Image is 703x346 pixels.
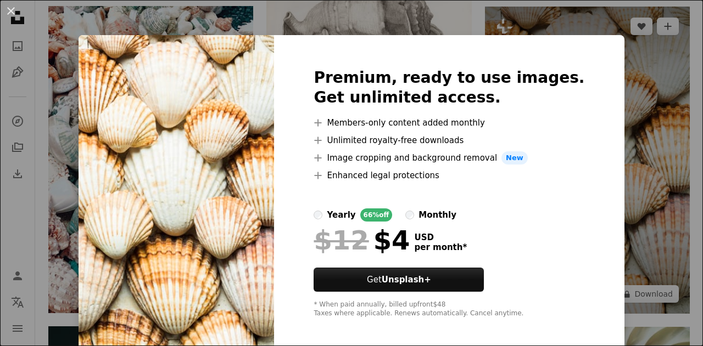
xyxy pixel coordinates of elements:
[414,232,467,242] span: USD
[419,208,456,222] div: monthly
[314,268,484,292] button: GetUnsplash+
[501,151,528,165] span: New
[314,68,584,107] h2: Premium, ready to use images. Get unlimited access.
[314,211,322,219] input: yearly66%off
[382,275,431,285] strong: Unsplash+
[327,208,355,222] div: yearly
[314,169,584,182] li: Enhanced legal protections
[314,151,584,165] li: Image cropping and background removal
[360,208,393,222] div: 66% off
[405,211,414,219] input: monthly
[314,226,410,254] div: $4
[314,134,584,147] li: Unlimited royalty-free downloads
[314,226,369,254] span: $12
[314,300,584,318] div: * When paid annually, billed upfront $48 Taxes where applicable. Renews automatically. Cancel any...
[414,242,467,252] span: per month *
[314,116,584,129] li: Members-only content added monthly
